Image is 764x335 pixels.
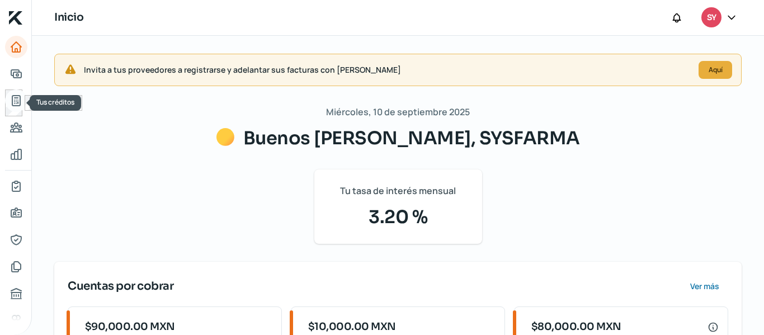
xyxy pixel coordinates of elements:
span: Invita a tus proveedores a registrarse y adelantar sus facturas con [PERSON_NAME] [84,63,690,77]
a: Mi contrato [5,175,27,197]
span: $90,000.00 MXN [85,319,175,334]
button: Aquí [699,61,732,79]
a: Referencias [5,309,27,332]
span: Ver más [690,282,719,290]
span: Tus créditos [36,97,74,107]
span: Miércoles, 10 de septiembre 2025 [326,104,470,120]
span: $10,000.00 MXN [308,319,396,334]
span: SY [707,11,716,25]
button: Ver más [681,275,728,298]
h1: Inicio [54,10,83,26]
a: Buró de crédito [5,282,27,305]
span: Aquí [709,67,723,73]
a: Mis finanzas [5,143,27,166]
a: Información general [5,202,27,224]
a: Documentos [5,256,27,278]
img: Saludos [216,128,234,146]
a: Representantes [5,229,27,251]
span: Buenos [PERSON_NAME], SYSFARMA [243,127,580,149]
span: Cuentas por cobrar [68,278,173,295]
a: Inicio [5,36,27,58]
a: Pago a proveedores [5,116,27,139]
span: Tu tasa de interés mensual [340,183,456,199]
span: 3.20 % [328,204,469,230]
span: $80,000.00 MXN [531,319,621,334]
a: Tus créditos [5,89,27,112]
a: Adelantar facturas [5,63,27,85]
